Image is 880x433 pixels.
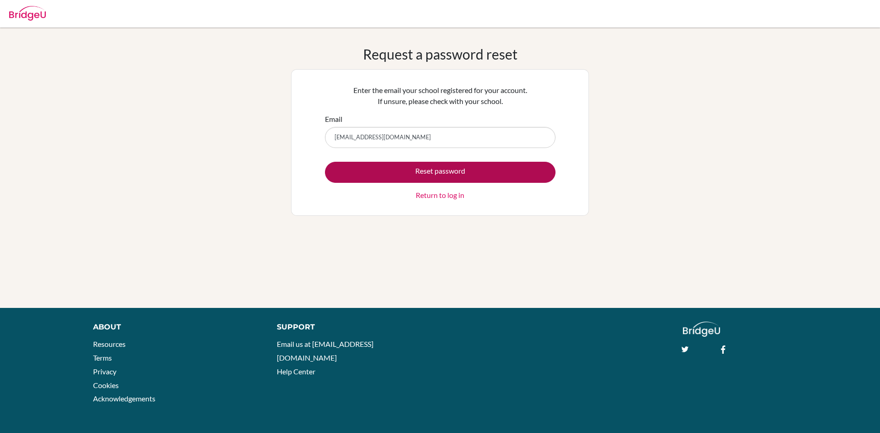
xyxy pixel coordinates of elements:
[325,114,342,125] label: Email
[363,46,517,62] h1: Request a password reset
[325,162,555,183] button: Reset password
[93,340,126,348] a: Resources
[9,6,46,21] img: Bridge-U
[683,322,720,337] img: logo_white@2x-f4f0deed5e89b7ecb1c2cc34c3e3d731f90f0f143d5ea2071677605dd97b5244.png
[325,85,555,107] p: Enter the email your school registered for your account. If unsure, please check with your school.
[277,367,315,376] a: Help Center
[93,322,256,333] div: About
[93,381,119,389] a: Cookies
[93,394,155,403] a: Acknowledgements
[93,367,116,376] a: Privacy
[93,353,112,362] a: Terms
[277,340,374,362] a: Email us at [EMAIL_ADDRESS][DOMAIN_NAME]
[416,190,464,201] a: Return to log in
[277,322,429,333] div: Support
